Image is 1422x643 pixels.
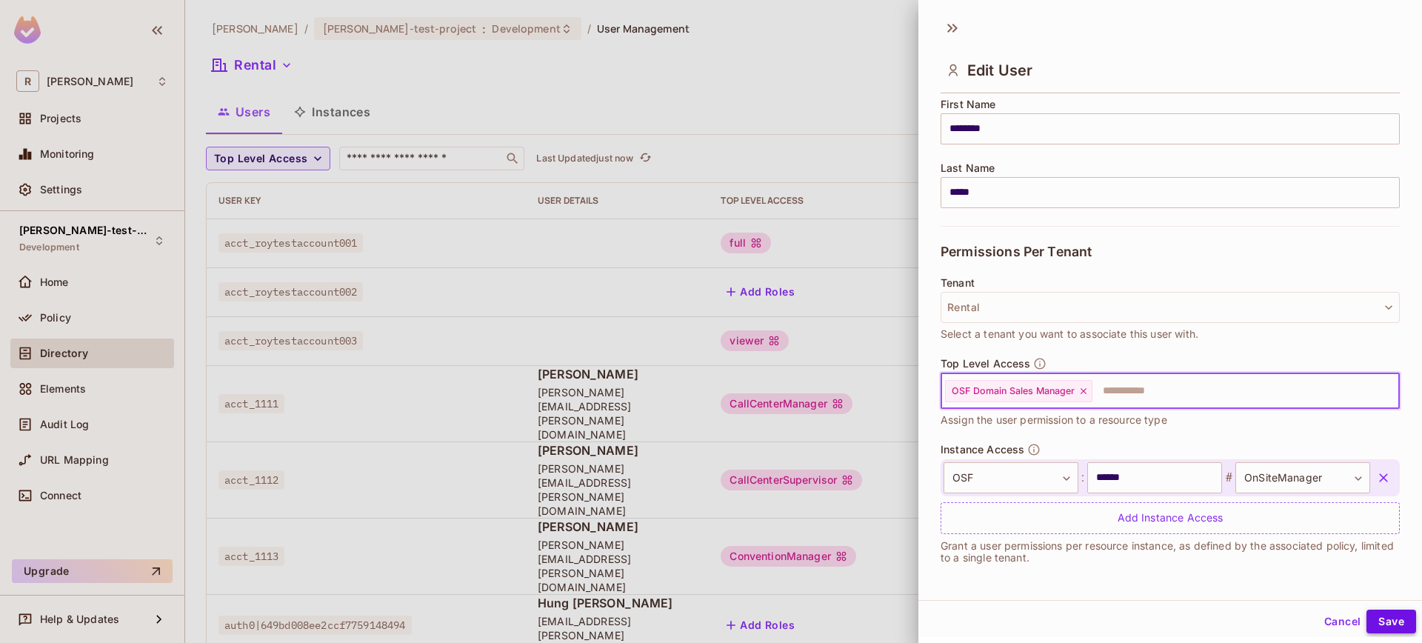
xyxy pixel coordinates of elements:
[952,385,1075,397] span: OSF Domain Sales Manager
[941,162,995,174] span: Last Name
[941,540,1400,564] p: Grant a user permissions per resource instance, as defined by the associated policy, limited to a...
[941,358,1030,370] span: Top Level Access
[1318,610,1366,633] button: Cancel
[941,244,1092,259] span: Permissions Per Tenant
[1078,469,1087,487] span: :
[941,326,1198,342] span: Select a tenant you want to associate this user with.
[941,412,1167,428] span: Assign the user permission to a resource type
[941,99,996,110] span: First Name
[941,277,975,289] span: Tenant
[1235,462,1370,493] div: OnSiteManager
[1222,469,1235,487] span: #
[941,292,1400,323] button: Rental
[944,462,1078,493] div: OSF
[1392,389,1395,392] button: Open
[941,444,1024,456] span: Instance Access
[941,502,1400,534] div: Add Instance Access
[1366,610,1416,633] button: Save
[967,61,1032,79] span: Edit User
[945,380,1092,402] div: OSF Domain Sales Manager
